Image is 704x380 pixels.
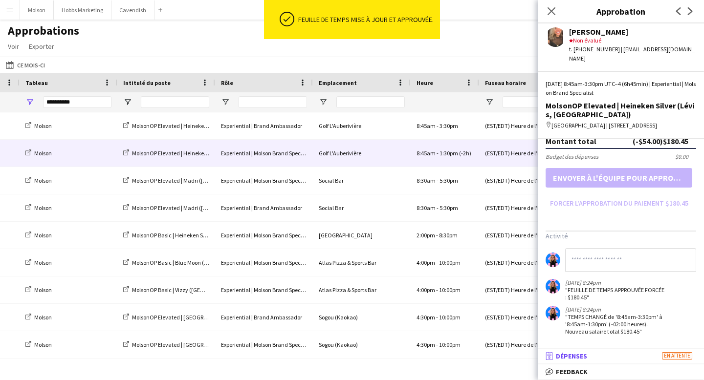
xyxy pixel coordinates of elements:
span: MolsonOP Basic | Blue Moon ([GEOGRAPHIC_DATA], [GEOGRAPHIC_DATA]) [132,259,316,266]
button: Ouvrir le menu de filtre [485,98,494,106]
div: Non évalué [569,36,696,45]
span: MolsonOP Elevated | Madri ([GEOGRAPHIC_DATA], [GEOGRAPHIC_DATA]) [132,177,313,184]
div: [DATE] 8:45am-3:30pm UTC−4 (6h45min) | Experiential | Molson Brand Specialist [546,80,696,97]
span: Molson [34,122,52,129]
div: (EST/EDT) Heure de l'Est ([GEOGRAPHIC_DATA] et [GEOGRAPHIC_DATA]) [479,276,592,303]
span: MolsonOP Elevated | [GEOGRAPHIC_DATA] ([GEOGRAPHIC_DATA], [GEOGRAPHIC_DATA]) [132,314,352,321]
div: Atlas Pizza & Sports Bar [313,249,411,276]
button: Ouvrir le menu de filtre [319,98,328,106]
div: Sogou (Kaokao) [313,331,411,358]
div: (EST/EDT) Heure de l'Est ([GEOGRAPHIC_DATA] et [GEOGRAPHIC_DATA]) [479,140,592,167]
a: MolsonOP Elevated | Madri ([GEOGRAPHIC_DATA], [GEOGRAPHIC_DATA]) [123,177,313,184]
button: Ouvrir le menu de filtre [25,98,34,106]
div: Experiential | Molson Brand Specialist [215,140,313,167]
div: Experiential | Brand Ambassador [215,112,313,139]
input: Rôle Entrée de filtre [239,96,307,108]
span: - [436,232,438,239]
span: MolsonOP Elevated | Madri ([GEOGRAPHIC_DATA], [GEOGRAPHIC_DATA]) [132,204,313,211]
app-user-avatar: Lysandre Dorval [546,279,560,294]
div: Experiential | Molson Brand Specialist [215,276,313,303]
div: "FEUILLE DE TEMPS APPROUVÉE FORCÉE : $180.45" [565,286,666,301]
div: (EST/EDT) Heure de l'Est ([GEOGRAPHIC_DATA] et [GEOGRAPHIC_DATA]) [479,222,592,249]
span: Exporter [29,42,54,51]
span: Emplacement [319,79,357,86]
span: Molson [34,177,52,184]
a: MolsonOP Basic | Vizzy ([GEOGRAPHIC_DATA], [GEOGRAPHIC_DATA]) [123,286,303,294]
span: - [436,314,438,321]
span: 1:30pm [440,149,458,157]
span: - [437,204,439,211]
button: Ce mois-ci [4,59,47,71]
div: "TEMPS CHANGÉ de '8:45am-3:30pm' à '8:45am-1:30pm' (-02:00 heures). Nouveau salaire total $180.45" [565,313,666,335]
span: MolsonOP Elevated | Heineken Silver (Lévis, [GEOGRAPHIC_DATA]) [132,149,296,157]
a: MolsonOP Elevated | [GEOGRAPHIC_DATA] ([GEOGRAPHIC_DATA], [GEOGRAPHIC_DATA]) [123,314,352,321]
span: 8:30am [417,177,436,184]
span: - [437,122,439,129]
span: Tableau [25,79,48,86]
span: MolsonOP Basic | Heineken Silver (Kitchener, [GEOGRAPHIC_DATA]) [132,232,299,239]
span: 10:00pm [439,341,461,348]
div: [DATE] 8:24pm [565,306,666,313]
span: Rôle [221,79,233,86]
span: (-2h) [459,149,471,157]
span: 8:45am [417,149,436,157]
a: MolsonOP Basic | Blue Moon ([GEOGRAPHIC_DATA], [GEOGRAPHIC_DATA]) [123,259,316,266]
div: Experiential | Brand Ambassador [215,194,313,221]
mat-expansion-panel-header: DépensesEn attente [538,349,704,363]
span: Feedback [556,367,588,376]
div: MolsonOP Elevated | Heineken Silver (Lévis, [GEOGRAPHIC_DATA]) [546,101,696,119]
div: [PERSON_NAME] [569,27,696,36]
span: 2:00pm [417,232,435,239]
a: MolsonOP Basic | Heineken Silver (Kitchener, [GEOGRAPHIC_DATA]) [123,232,299,239]
h3: Approbation [538,5,704,18]
mat-expansion-panel-header: Feedback [538,364,704,379]
input: Intitulé du poste Entrée de filtre [141,96,209,108]
span: Molson [34,286,52,294]
div: Atlas Pizza & Sports Bar [313,276,411,303]
div: Experiential | Molson Brand Specialist [215,167,313,194]
span: 4:30pm [417,314,435,321]
div: (EST/EDT) Heure de l'Est ([GEOGRAPHIC_DATA] et [GEOGRAPHIC_DATA]) [479,331,592,358]
div: Social Bar [313,194,411,221]
span: 10:00pm [439,286,461,294]
div: [GEOGRAPHIC_DATA] | [STREET_ADDRESS] [546,121,696,130]
span: Molson [34,232,52,239]
div: (EST/EDT) Heure de l'Est ([GEOGRAPHIC_DATA] et [GEOGRAPHIC_DATA]) [479,304,592,331]
input: Emplacement Entrée de filtre [336,96,405,108]
div: Experiential | Molson Brand Specialist [215,331,313,358]
span: 5:30pm [440,177,458,184]
span: MolsonOP Elevated | Heineken Silver (Lévis, [GEOGRAPHIC_DATA]) [132,122,296,129]
a: Molson [25,177,52,184]
a: Molson [25,341,52,348]
span: - [436,341,438,348]
a: Molson [25,286,52,294]
span: Fuseau horaire [485,79,526,86]
div: Experiential | Molson Brand Specialist [215,249,313,276]
span: 8:45am [417,122,436,129]
a: Molson [25,314,52,321]
span: Molson [34,149,52,157]
span: 4:00pm [417,259,435,266]
a: Molson [25,232,52,239]
button: Ouvrir le menu de filtre [221,98,230,106]
span: - [437,149,439,157]
span: MolsonOP Elevated | [GEOGRAPHIC_DATA] ([GEOGRAPHIC_DATA], [GEOGRAPHIC_DATA]) [132,341,352,348]
span: 3:30pm [440,122,458,129]
div: (EST/EDT) Heure de l'Est ([GEOGRAPHIC_DATA] et [GEOGRAPHIC_DATA]) [479,112,592,139]
a: Exporter [25,40,58,53]
a: MolsonOP Elevated | [GEOGRAPHIC_DATA] ([GEOGRAPHIC_DATA], [GEOGRAPHIC_DATA]) [123,341,352,348]
button: Hobbs Marketing [54,0,111,20]
span: - [436,259,438,266]
app-user-avatar: Lysandre Dorval [546,306,560,320]
span: 10:00pm [439,259,461,266]
div: Budget des dépenses [546,153,598,160]
div: Experiential | Brand Ambassador [215,304,313,331]
a: Molson [25,259,52,266]
div: (-$54.00) $180.45 [633,136,688,146]
div: Golf L'Auberivière [313,140,411,167]
span: Molson [34,259,52,266]
span: 4:00pm [417,286,435,294]
span: 8:30am [417,204,436,211]
a: Molson [25,204,52,211]
span: Molson [34,314,52,321]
